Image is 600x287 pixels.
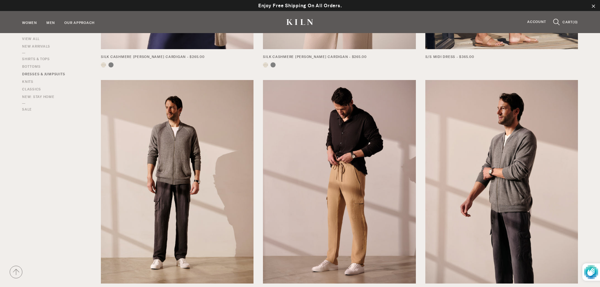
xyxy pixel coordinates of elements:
[46,20,55,26] a: Men
[22,64,40,70] a: Bottoms
[562,20,578,24] a: CART(0)
[22,87,41,92] a: Classics
[574,20,577,24] span: 0
[64,20,95,26] a: Our Approach
[101,54,205,60] span: Silk Cashmere [PERSON_NAME] Cardigan - $265.00
[522,19,550,25] a: Account
[263,80,416,283] img: 16_MT1002KTSBLACK_MB1011WTAN_093_550x750.jpg
[22,79,33,85] a: Knits
[576,20,578,24] span: )
[425,80,578,283] img: 17_MT1015KWHITE_MB1011WCHARCOAL_300_550x750.jpg
[22,44,50,49] a: New Arrivals
[6,2,594,9] p: Enjoy Free Shipping On All Orders.
[425,54,578,60] a: S/S Midi Dress - $365.00
[22,94,55,100] a: New: Stay Home
[584,263,598,281] img: Protected by hCaptcha
[101,80,253,283] img: 17_MT1015KWHITE_MB1011WCHARCOAL_295_965abe17-89d8-4025-b528-a4ad71931b89_550x750.jpg
[22,53,50,62] a: Shirts & Tops
[101,54,253,60] a: Silk Cashmere [PERSON_NAME] Cardigan - $265.00
[22,36,40,42] a: View All
[562,20,574,24] span: CART(
[425,54,474,60] span: S/S Midi Dress - $365.00
[22,104,32,112] a: SALE
[22,72,65,77] a: Dresses & Jumpsuits
[22,20,37,26] a: Women
[263,54,367,60] span: Silk Cashmere [PERSON_NAME] Cardigan - $265.00
[263,54,416,60] a: Silk Cashmere [PERSON_NAME] Cardigan - $265.00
